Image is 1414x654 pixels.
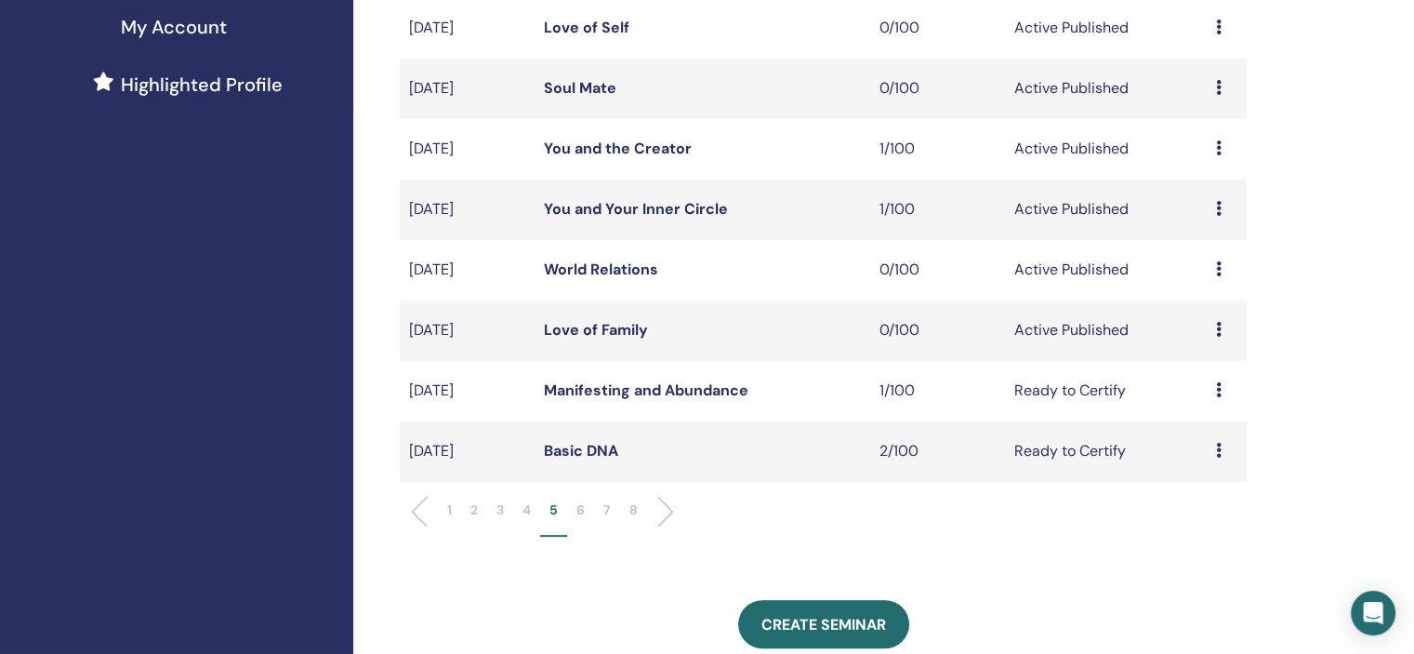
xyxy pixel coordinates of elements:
td: Active Published [1005,180,1207,240]
td: [DATE] [400,59,535,119]
td: 0/100 [870,240,1005,300]
td: [DATE] [400,180,535,240]
p: 8 [629,501,638,520]
p: 3 [496,501,504,520]
td: 0/100 [870,59,1005,119]
a: Love of Self [544,18,629,37]
span: My Account [121,13,227,41]
td: 2/100 [870,421,1005,482]
td: 1/100 [870,119,1005,180]
td: [DATE] [400,119,535,180]
td: Active Published [1005,240,1207,300]
td: 1/100 [870,180,1005,240]
td: [DATE] [400,300,535,361]
p: 2 [470,501,478,520]
td: [DATE] [400,240,535,300]
a: You and Your Inner Circle [544,199,728,219]
span: Highlighted Profile [121,71,283,99]
span: Create seminar [761,615,886,634]
a: World Relations [544,260,658,279]
p: 1 [447,501,452,520]
td: Ready to Certify [1005,421,1207,482]
td: [DATE] [400,421,535,482]
div: Open Intercom Messenger [1351,591,1395,635]
td: [DATE] [400,361,535,421]
p: 6 [576,501,585,520]
p: 7 [603,501,611,520]
a: Love of Family [544,320,648,340]
td: Active Published [1005,300,1207,361]
a: You and the Creator [544,139,692,158]
td: 1/100 [870,361,1005,421]
a: Basic DNA [544,441,618,460]
td: 0/100 [870,300,1005,361]
a: Manifesting and Abundance [544,380,748,400]
p: 5 [549,501,558,520]
td: Active Published [1005,119,1207,180]
a: Soul Mate [544,78,616,98]
td: Active Published [1005,59,1207,119]
td: Ready to Certify [1005,361,1207,421]
a: Create seminar [738,600,909,648]
p: 4 [522,501,531,520]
